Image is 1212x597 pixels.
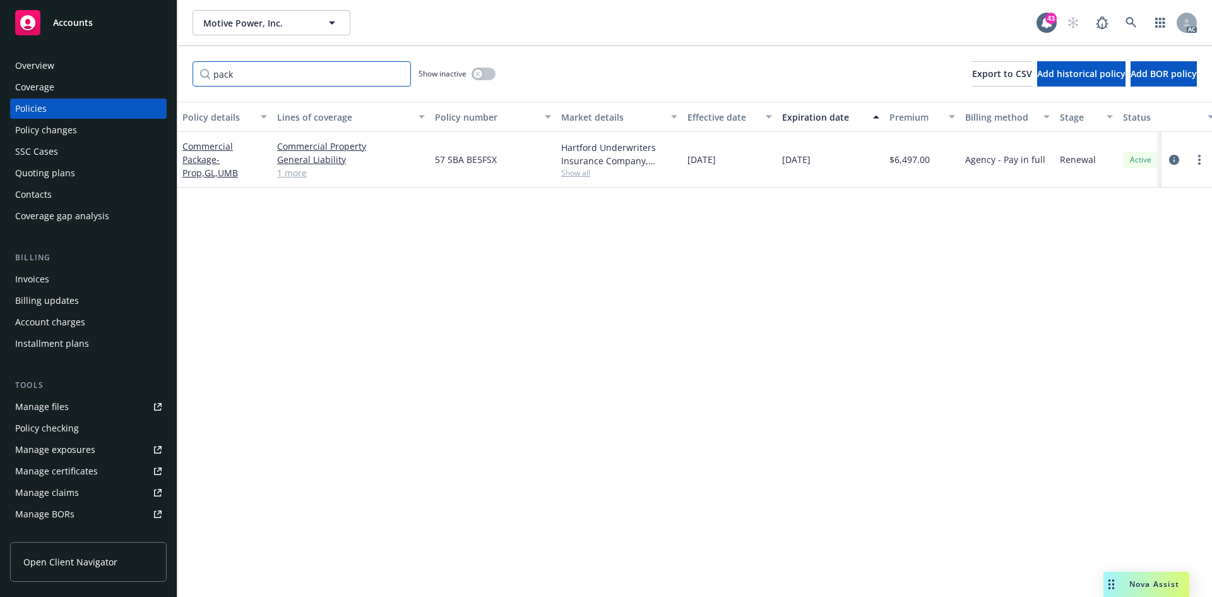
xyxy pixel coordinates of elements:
[889,153,930,166] span: $6,497.00
[782,111,865,124] div: Expiration date
[972,61,1032,87] button: Export to CSV
[965,111,1036,124] div: Billing method
[1128,154,1153,166] span: Active
[1192,152,1207,167] a: more
[556,102,682,132] button: Market details
[1060,111,1099,124] div: Stage
[1131,68,1197,80] span: Add BOR policy
[10,334,167,354] a: Installment plans
[15,397,69,417] div: Manage files
[10,440,167,460] a: Manage exposures
[15,184,52,205] div: Contacts
[561,141,677,167] div: Hartford Underwriters Insurance Company, Hartford Insurance Group
[10,184,167,205] a: Contacts
[15,504,74,524] div: Manage BORs
[177,102,272,132] button: Policy details
[1090,10,1115,35] a: Report a Bug
[1037,68,1126,80] span: Add historical policy
[1060,10,1086,35] a: Start snowing
[1103,572,1189,597] button: Nova Assist
[15,312,85,332] div: Account charges
[972,68,1032,80] span: Export to CSV
[15,291,79,311] div: Billing updates
[10,142,167,162] a: SSC Cases
[1060,153,1096,166] span: Renewal
[10,461,167,481] a: Manage certificates
[53,18,93,28] span: Accounts
[1167,152,1182,167] a: circleInformation
[960,102,1055,132] button: Billing method
[1131,61,1197,87] button: Add BOR policy
[10,483,167,503] a: Manage claims
[10,397,167,417] a: Manage files
[193,10,350,35] button: Motive Power, Inc.
[687,111,758,124] div: Effective date
[15,334,89,354] div: Installment plans
[15,206,109,226] div: Coverage gap analysis
[15,440,95,460] div: Manage exposures
[15,120,77,140] div: Policy changes
[1103,572,1119,597] div: Drag to move
[272,102,430,132] button: Lines of coverage
[419,68,466,79] span: Show inactive
[15,163,75,183] div: Quoting plans
[1123,111,1200,124] div: Status
[1045,13,1057,24] div: 43
[203,16,312,30] span: Motive Power, Inc.
[15,142,58,162] div: SSC Cases
[889,111,941,124] div: Premium
[10,120,167,140] a: Policy changes
[23,555,117,569] span: Open Client Navigator
[687,153,716,166] span: [DATE]
[782,153,811,166] span: [DATE]
[277,140,425,153] a: Commercial Property
[682,102,777,132] button: Effective date
[10,206,167,226] a: Coverage gap analysis
[15,483,79,503] div: Manage claims
[561,167,677,178] span: Show all
[1037,61,1126,87] button: Add historical policy
[10,291,167,311] a: Billing updates
[193,61,411,87] input: Filter by keyword...
[435,153,497,166] span: 57 SBA BE5FSX
[965,153,1045,166] span: Agency - Pay in full
[1055,102,1118,132] button: Stage
[10,504,167,524] a: Manage BORs
[10,56,167,76] a: Overview
[777,102,884,132] button: Expiration date
[10,269,167,289] a: Invoices
[10,379,167,392] div: Tools
[1148,10,1173,35] a: Switch app
[561,111,663,124] div: Market details
[15,269,49,289] div: Invoices
[10,526,167,546] a: Summary of insurance
[15,56,54,76] div: Overview
[10,163,167,183] a: Quoting plans
[1119,10,1144,35] a: Search
[15,418,79,438] div: Policy checking
[10,77,167,97] a: Coverage
[10,251,167,264] div: Billing
[277,166,425,179] a: 1 more
[182,111,253,124] div: Policy details
[182,140,238,179] a: Commercial Package
[1129,579,1179,589] span: Nova Assist
[10,99,167,119] a: Policies
[430,102,556,132] button: Policy number
[15,461,98,481] div: Manage certificates
[10,418,167,438] a: Policy checking
[277,153,425,166] a: General Liability
[277,111,411,124] div: Lines of coverage
[15,526,111,546] div: Summary of insurance
[884,102,960,132] button: Premium
[10,5,167,40] a: Accounts
[15,99,47,119] div: Policies
[15,77,54,97] div: Coverage
[435,111,537,124] div: Policy number
[10,312,167,332] a: Account charges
